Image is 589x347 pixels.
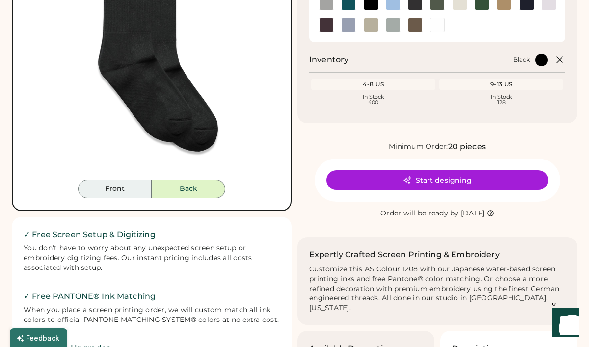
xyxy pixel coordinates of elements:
[309,249,500,261] h2: Expertly Crafted Screen Printing & Embroidery
[380,209,459,218] div: Order will be ready by
[326,170,548,190] button: Start designing
[513,56,530,64] div: Black
[313,80,433,88] div: 4-8 US
[24,291,280,302] h2: ✓ Free PANTONE® Ink Matching
[24,305,280,325] div: When you place a screen printing order, we will custom match all ink colors to official PANTONE M...
[309,265,565,313] div: Customize this AS Colour 1208 with our Japanese water-based screen printing inks and free Pantone...
[313,94,433,105] div: In Stock 400
[441,80,562,88] div: 9-13 US
[461,209,485,218] div: [DATE]
[542,303,585,345] iframe: Front Chat
[78,180,152,198] button: Front
[448,141,486,153] div: 20 pieces
[24,243,280,273] div: You don't have to worry about any unexpected screen setup or embroidery digitizing fees. Our inst...
[152,180,225,198] button: Back
[309,54,348,66] h2: Inventory
[389,142,448,152] div: Minimum Order:
[441,94,562,105] div: In Stock 128
[24,229,280,240] h2: ✓ Free Screen Setup & Digitizing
